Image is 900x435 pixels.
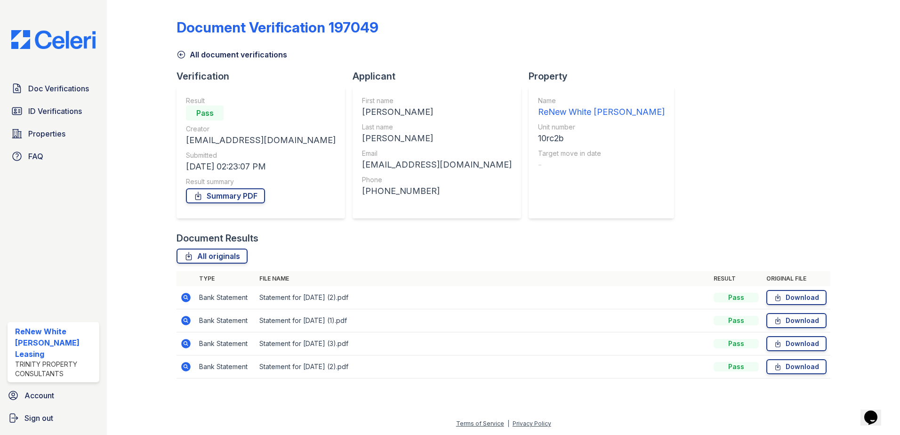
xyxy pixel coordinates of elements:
[538,122,665,132] div: Unit number
[766,313,827,328] a: Download
[177,232,258,245] div: Document Results
[256,355,710,379] td: Statement for [DATE] (2).pdf
[710,271,763,286] th: Result
[353,70,529,83] div: Applicant
[362,149,512,158] div: Email
[8,102,99,121] a: ID Verifications
[538,96,665,105] div: Name
[456,420,504,427] a: Terms of Service
[529,70,682,83] div: Property
[538,96,665,119] a: Name ReNew White [PERSON_NAME]
[714,293,759,302] div: Pass
[177,19,378,36] div: Document Verification 197049
[186,177,336,186] div: Result summary
[362,175,512,185] div: Phone
[186,151,336,160] div: Submitted
[362,105,512,119] div: [PERSON_NAME]
[24,390,54,401] span: Account
[8,79,99,98] a: Doc Verifications
[714,339,759,348] div: Pass
[15,360,96,379] div: Trinity Property Consultants
[195,271,256,286] th: Type
[538,105,665,119] div: ReNew White [PERSON_NAME]
[513,420,551,427] a: Privacy Policy
[177,49,287,60] a: All document verifications
[186,105,224,121] div: Pass
[714,362,759,371] div: Pass
[362,96,512,105] div: First name
[186,160,336,173] div: [DATE] 02:23:07 PM
[766,359,827,374] a: Download
[8,124,99,143] a: Properties
[507,420,509,427] div: |
[256,332,710,355] td: Statement for [DATE] (3).pdf
[4,409,103,427] a: Sign out
[763,271,830,286] th: Original file
[256,286,710,309] td: Statement for [DATE] (2).pdf
[195,332,256,355] td: Bank Statement
[24,412,53,424] span: Sign out
[766,290,827,305] a: Download
[195,355,256,379] td: Bank Statement
[362,132,512,145] div: [PERSON_NAME]
[256,309,710,332] td: Statement for [DATE] (1).pdf
[362,122,512,132] div: Last name
[362,158,512,171] div: [EMAIL_ADDRESS][DOMAIN_NAME]
[538,158,665,171] div: -
[860,397,891,426] iframe: chat widget
[714,316,759,325] div: Pass
[28,128,65,139] span: Properties
[177,70,353,83] div: Verification
[186,134,336,147] div: [EMAIL_ADDRESS][DOMAIN_NAME]
[186,188,265,203] a: Summary PDF
[28,105,82,117] span: ID Verifications
[28,83,89,94] span: Doc Verifications
[4,30,103,49] img: CE_Logo_Blue-a8612792a0a2168367f1c8372b55b34899dd931a85d93a1a3d3e32e68fde9ad4.png
[186,96,336,105] div: Result
[195,286,256,309] td: Bank Statement
[4,386,103,405] a: Account
[186,124,336,134] div: Creator
[15,326,96,360] div: ReNew White [PERSON_NAME] Leasing
[766,336,827,351] a: Download
[538,132,665,145] div: 10rc2b
[362,185,512,198] div: [PHONE_NUMBER]
[538,149,665,158] div: Target move in date
[8,147,99,166] a: FAQ
[256,271,710,286] th: File name
[177,249,248,264] a: All originals
[195,309,256,332] td: Bank Statement
[28,151,43,162] span: FAQ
